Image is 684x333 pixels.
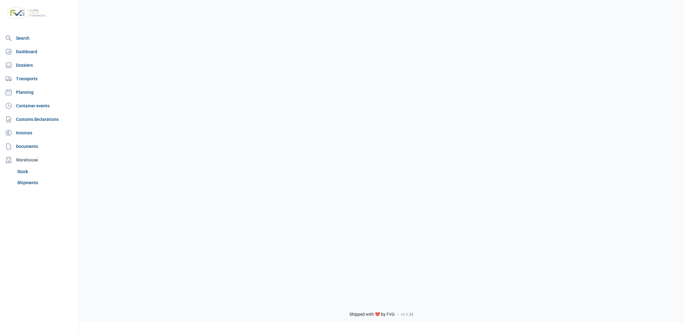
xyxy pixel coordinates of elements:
[397,312,399,317] span: -
[2,59,76,71] a: Dossiers
[2,113,76,125] a: Customs declarations
[2,127,76,139] a: Invoices
[349,312,395,317] span: Shipped with ❤️ by FVG
[15,166,76,177] a: Stock
[5,5,49,22] img: FVG - Global freight forwarding
[2,32,76,44] a: Search
[2,140,76,153] a: Documents
[401,312,413,317] span: v1.1.34
[2,86,76,98] a: Planning
[2,46,76,58] a: Dashboard
[2,100,76,112] a: Container events
[2,73,76,85] a: Transports
[2,154,76,166] div: Warehouse
[15,177,76,188] a: Shipments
